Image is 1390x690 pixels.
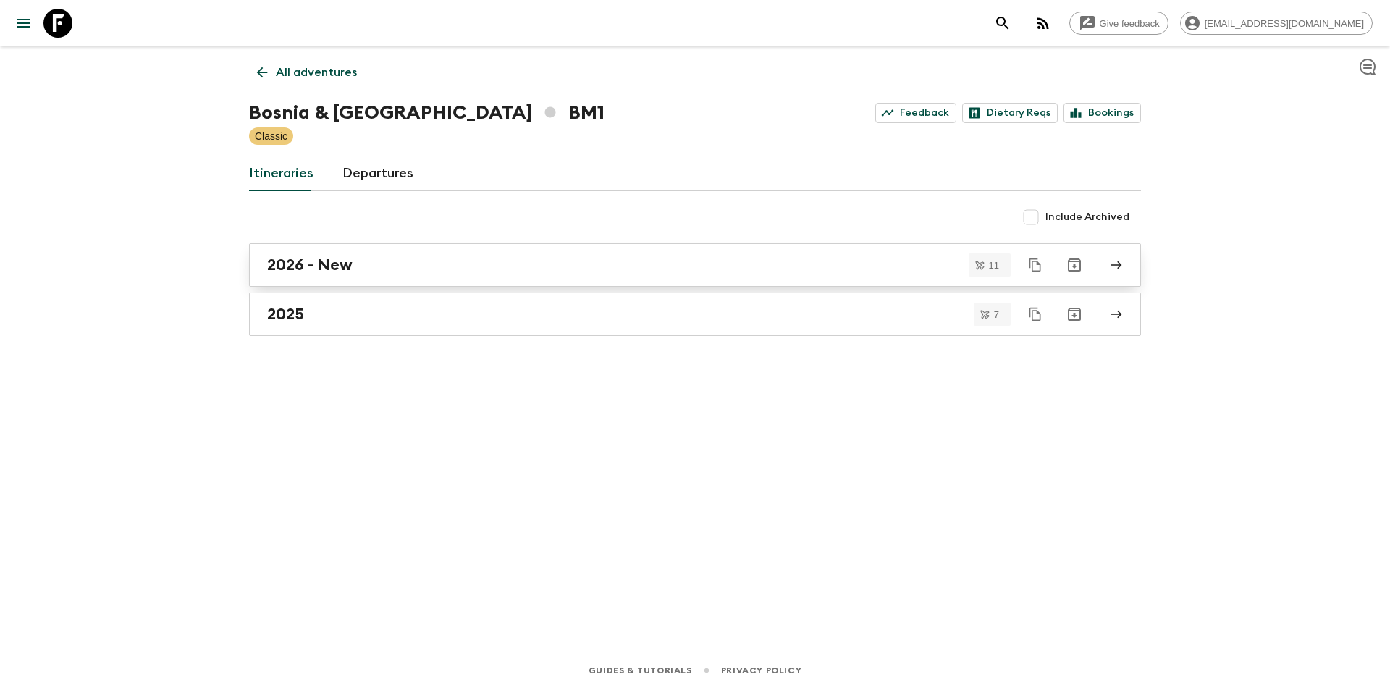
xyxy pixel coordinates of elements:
a: Bookings [1063,103,1141,123]
a: Guides & Tutorials [589,662,692,678]
h1: Bosnia & [GEOGRAPHIC_DATA] BM1 [249,98,605,127]
button: Duplicate [1022,301,1048,327]
a: Itineraries [249,156,313,191]
button: Archive [1060,300,1089,329]
a: Give feedback [1069,12,1168,35]
span: 11 [980,261,1008,270]
span: Include Archived [1045,210,1129,224]
div: [EMAIL_ADDRESS][DOMAIN_NAME] [1180,12,1373,35]
span: Give feedback [1092,18,1168,29]
a: 2026 - New [249,243,1141,287]
p: All adventures [276,64,357,81]
a: Dietary Reqs [962,103,1058,123]
a: Privacy Policy [721,662,801,678]
button: search adventures [988,9,1017,38]
span: [EMAIL_ADDRESS][DOMAIN_NAME] [1197,18,1372,29]
p: Classic [255,129,287,143]
button: Duplicate [1022,252,1048,278]
a: 2025 [249,293,1141,336]
button: menu [9,9,38,38]
h2: 2025 [267,305,304,324]
a: Departures [342,156,413,191]
button: Archive [1060,251,1089,279]
span: 7 [985,310,1008,319]
h2: 2026 - New [267,256,353,274]
a: All adventures [249,58,365,87]
a: Feedback [875,103,956,123]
